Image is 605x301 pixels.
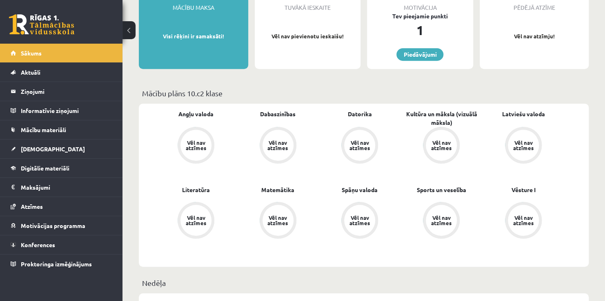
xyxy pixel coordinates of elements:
[237,127,318,165] a: Vēl nav atzīmes
[21,178,112,197] legend: Maksājumi
[21,126,66,133] span: Mācību materiāli
[9,14,74,35] a: Rīgas 1. Tālmācības vidusskola
[319,127,400,165] a: Vēl nav atzīmes
[11,235,112,254] a: Konferences
[21,69,40,76] span: Aktuāli
[11,44,112,62] a: Sākums
[11,159,112,177] a: Digitālie materiāli
[483,127,564,165] a: Vēl nav atzīmes
[347,110,371,118] a: Datorika
[21,164,69,172] span: Digitālie materiāli
[267,140,289,150] div: Vēl nav atzīmes
[400,110,482,127] a: Kultūra un māksla (vizuālā māksla)
[367,12,473,20] div: Tev pieejamie punkti
[367,20,473,40] div: 1
[11,82,112,101] a: Ziņojumi
[400,202,482,240] a: Vēl nav atzīmes
[178,110,214,118] a: Angļu valoda
[502,110,545,118] a: Latviešu valoda
[185,140,207,150] div: Vēl nav atzīmes
[182,186,210,194] a: Literatūra
[348,215,371,226] div: Vēl nav atzīmes
[21,49,42,57] span: Sākums
[143,32,244,40] p: Visi rēķini ir samaksāti!
[11,178,112,197] a: Maksājumi
[237,202,318,240] a: Vēl nav atzīmes
[512,140,535,150] div: Vēl nav atzīmes
[342,186,378,194] a: Spāņu valoda
[185,215,207,226] div: Vēl nav atzīmes
[260,110,296,118] a: Dabaszinības
[11,63,112,82] a: Aktuāli
[511,186,535,194] a: Vēsture I
[21,241,55,248] span: Konferences
[483,202,564,240] a: Vēl nav atzīmes
[11,255,112,273] a: Proktoringa izmēģinājums
[430,215,453,226] div: Vēl nav atzīmes
[319,202,400,240] a: Vēl nav atzīmes
[261,186,294,194] a: Matemātika
[21,101,112,120] legend: Informatīvie ziņojumi
[267,215,289,226] div: Vēl nav atzīmes
[21,203,43,210] span: Atzīmes
[21,145,85,153] span: [DEMOGRAPHIC_DATA]
[11,101,112,120] a: Informatīvie ziņojumi
[21,260,92,268] span: Proktoringa izmēģinājums
[11,216,112,235] a: Motivācijas programma
[417,186,466,194] a: Sports un veselība
[155,127,237,165] a: Vēl nav atzīmes
[11,197,112,216] a: Atzīmes
[400,127,482,165] a: Vēl nav atzīmes
[484,32,585,40] p: Vēl nav atzīmju!
[155,202,237,240] a: Vēl nav atzīmes
[396,48,443,61] a: Piedāvājumi
[21,82,112,101] legend: Ziņojumi
[11,139,112,158] a: [DEMOGRAPHIC_DATA]
[142,88,585,99] p: Mācību plāns 10.c2 klase
[11,120,112,139] a: Mācību materiāli
[512,215,535,226] div: Vēl nav atzīmes
[21,222,85,229] span: Motivācijas programma
[142,277,585,288] p: Nedēļa
[259,32,357,40] p: Vēl nav pievienotu ieskaišu!
[430,140,453,150] div: Vēl nav atzīmes
[348,140,371,150] div: Vēl nav atzīmes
